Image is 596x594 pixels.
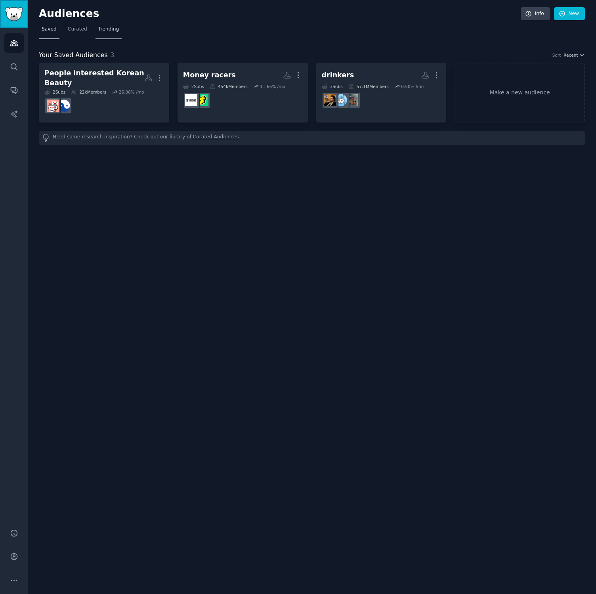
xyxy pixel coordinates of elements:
button: Recent [564,52,585,58]
span: Curated [68,26,87,33]
span: Saved [42,26,57,33]
span: Recent [564,52,578,58]
img: KoreaSeoulBeauty [47,100,59,112]
img: GummySearch logo [5,7,23,21]
div: drinkers [322,70,354,80]
div: 454k Members [210,84,248,89]
span: Trending [98,26,119,33]
div: Need some research inspiration? Check out our library of [39,131,585,145]
div: 26.08 % /mo [119,89,144,95]
div: 3 Sub s [322,84,343,89]
div: Money racers [183,70,236,80]
div: Sort [552,52,561,58]
div: 2 Sub s [183,84,204,89]
a: Money racers2Subs454kMembers11.66% /moTheRaceTo10MillionTheRaceTo100K [178,63,308,123]
a: Trending [96,23,122,39]
div: 2 Sub s [44,89,65,95]
img: NABeerDrinkers [346,94,358,106]
a: People interested Korean Beauty2Subs22kMembers26.08% /moSeoulPlasticSurgeryKoreaSeoulBeauty [39,63,169,123]
span: Your Saved Audiences [39,50,108,60]
div: People interested Korean Beauty [44,68,144,88]
a: Make a new audience [455,63,585,123]
div: 57.1M Members [348,84,389,89]
img: TheRaceTo10Million [196,94,208,106]
a: drinkers3Subs57.1MMembers0.50% /moNABeerDrinkersAskRedditCriticalDrinker [316,63,447,123]
img: CriticalDrinker [324,94,336,106]
a: Saved [39,23,59,39]
div: 0.50 % /mo [401,84,424,89]
div: 22k Members [71,89,106,95]
a: Curated [65,23,90,39]
a: Info [521,7,550,21]
img: SeoulPlasticSurgery [58,100,70,112]
a: New [554,7,585,21]
img: TheRaceTo100K [185,94,197,106]
div: 11.66 % /mo [260,84,285,89]
h2: Audiences [39,8,521,20]
img: AskReddit [335,94,347,106]
a: Curated Audiences [193,134,239,142]
span: 3 [111,51,115,59]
